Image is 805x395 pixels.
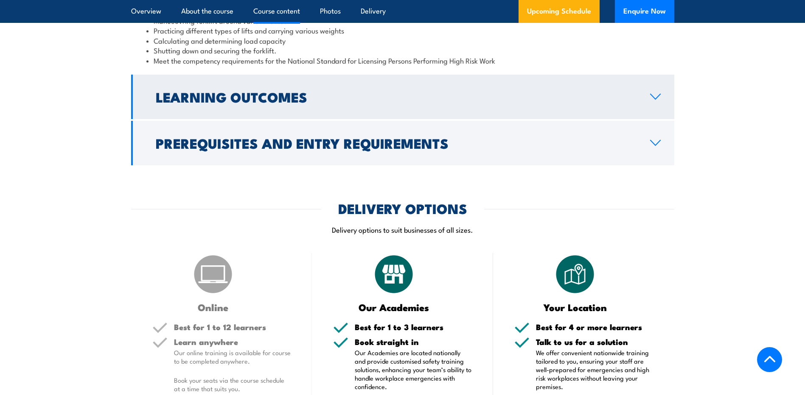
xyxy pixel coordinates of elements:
h2: DELIVERY OPTIONS [338,202,467,214]
p: Book your seats via the course schedule at a time that suits you. [174,376,291,393]
p: We offer convenient nationwide training tailored to you, ensuring your staff are well-prepared fo... [536,348,653,391]
h3: Online [152,302,274,312]
h2: Learning Outcomes [156,91,637,103]
h5: Best for 1 to 12 learners [174,323,291,331]
h5: Best for 1 to 3 learners [355,323,472,331]
a: Learning Outcomes [131,75,674,119]
li: Shutting down and securing the forklift. [146,45,659,55]
li: Calculating and determining load capacity [146,36,659,45]
p: Delivery options to suit businesses of all sizes. [131,225,674,234]
h5: Learn anywhere [174,338,291,346]
li: Meet the competency requirements for the National Standard for Licensing Persons Performing High ... [146,56,659,65]
h5: Book straight in [355,338,472,346]
p: Our Academies are located nationally and provide customised safety training solutions, enhancing ... [355,348,472,391]
a: Prerequisites and Entry Requirements [131,121,674,165]
h2: Prerequisites and Entry Requirements [156,137,637,149]
h3: Our Academies [333,302,455,312]
li: Practicing different types of lifts and carrying various weights [146,25,659,35]
p: Our online training is available for course to be completed anywhere. [174,348,291,365]
h5: Best for 4 or more learners [536,323,653,331]
h5: Talk to us for a solution [536,338,653,346]
h3: Your Location [514,302,636,312]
